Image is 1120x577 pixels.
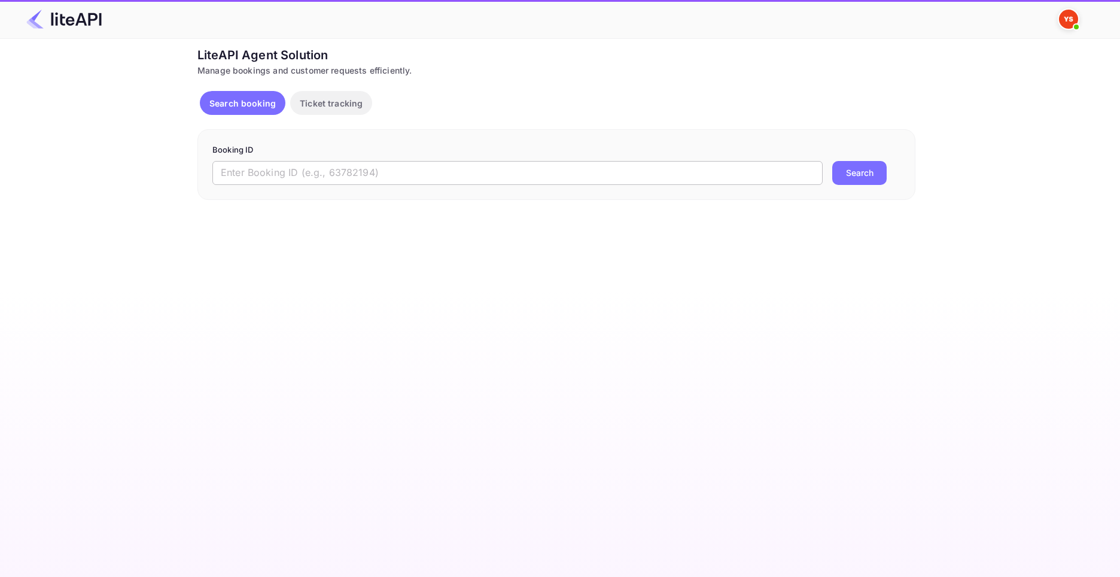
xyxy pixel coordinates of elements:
img: LiteAPI Logo [26,10,102,29]
div: LiteAPI Agent Solution [197,46,915,64]
img: Yandex Support [1059,10,1078,29]
div: Manage bookings and customer requests efficiently. [197,64,915,77]
p: Search booking [209,97,276,110]
button: Search [832,161,887,185]
p: Ticket tracking [300,97,363,110]
p: Booking ID [212,144,900,156]
input: Enter Booking ID (e.g., 63782194) [212,161,823,185]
